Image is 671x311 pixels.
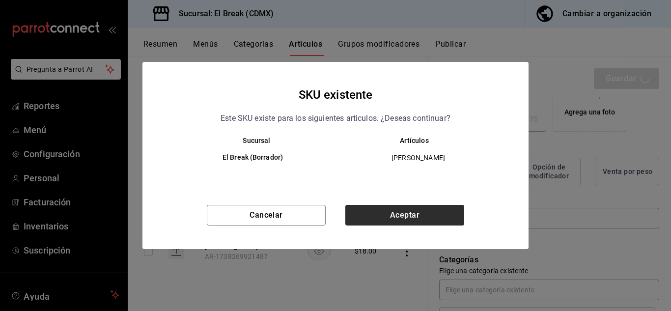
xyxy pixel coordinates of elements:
[207,205,326,226] button: Cancelar
[178,152,328,163] h6: El Break (Borrador)
[299,85,373,104] h4: SKU existente
[162,137,335,144] th: Sucursal
[345,205,464,226] button: Aceptar
[335,137,509,144] th: Artículos
[344,153,493,163] span: [PERSON_NAME]
[221,112,450,125] p: Este SKU existe para los siguientes articulos. ¿Deseas continuar?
